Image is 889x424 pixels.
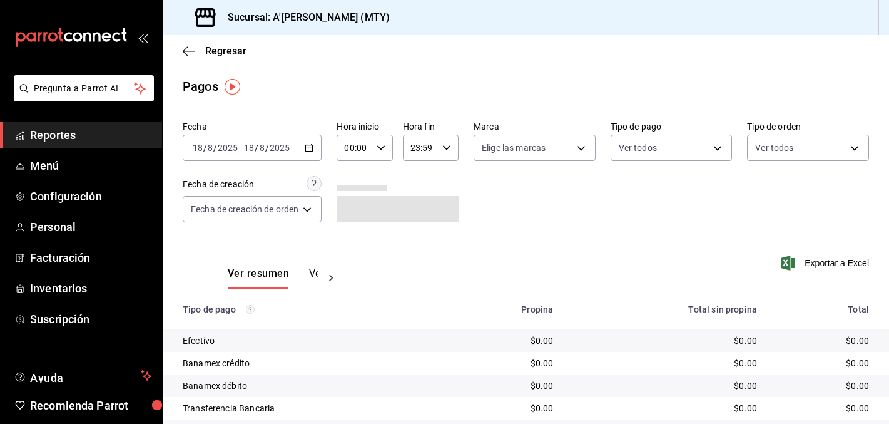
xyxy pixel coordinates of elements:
[454,380,553,392] div: $0.00
[217,143,238,153] input: ----
[218,10,390,25] h3: Sucursal: A'[PERSON_NAME] (MTY)
[265,143,269,153] span: /
[183,304,434,314] div: Tipo de pago
[246,305,255,314] svg: Los pagos realizados con Pay y otras terminales son montos brutos.
[183,77,218,96] div: Pagos
[482,142,546,154] span: Elige las marcas
[573,380,757,392] div: $0.00
[747,122,869,131] label: Tipo de orden
[225,79,240,95] img: Tooltip marker
[183,122,322,131] label: Fecha
[309,267,356,289] button: Ver pagos
[30,280,152,297] span: Inventarios
[454,304,553,314] div: Propina
[183,380,434,392] div: Banamex débito
[777,304,869,314] div: Total
[228,267,289,289] button: Ver resumen
[573,334,757,347] div: $0.00
[203,143,207,153] span: /
[183,402,434,415] div: Transferencia Bancaria
[30,368,136,383] span: Ayuda
[454,357,553,370] div: $0.00
[573,402,757,415] div: $0.00
[611,122,733,131] label: Tipo de pago
[454,402,553,415] div: $0.00
[30,127,152,143] span: Reportes
[183,178,254,191] div: Fecha de creación
[192,143,203,153] input: --
[777,402,869,415] div: $0.00
[30,219,152,235] span: Personal
[9,91,154,104] a: Pregunta a Parrot AI
[783,256,869,271] button: Exportar a Excel
[240,143,242,153] span: -
[34,82,135,95] span: Pregunta a Parrot AI
[573,357,757,370] div: $0.00
[228,267,318,289] div: navigation tabs
[777,357,869,370] div: $0.00
[259,143,265,153] input: --
[454,334,553,347] div: $0.00
[191,203,298,215] span: Fecha de creación de orden
[337,122,392,131] label: Hora inicio
[14,75,154,101] button: Pregunta a Parrot AI
[183,334,434,347] div: Efectivo
[619,142,657,154] span: Ver todos
[30,311,152,328] span: Suscripción
[30,188,152,205] span: Configuración
[30,249,152,266] span: Facturación
[183,45,246,57] button: Regresar
[207,143,213,153] input: --
[403,122,459,131] label: Hora fin
[205,45,246,57] span: Regresar
[573,304,757,314] div: Total sin propina
[213,143,217,153] span: /
[138,33,148,43] button: open_drawer_menu
[755,142,793,154] span: Ver todos
[243,143,255,153] input: --
[474,122,596,131] label: Marca
[255,143,258,153] span: /
[30,157,152,174] span: Menú
[777,334,869,347] div: $0.00
[777,380,869,392] div: $0.00
[269,143,290,153] input: ----
[30,397,152,414] span: Recomienda Parrot
[183,357,434,370] div: Banamex crédito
